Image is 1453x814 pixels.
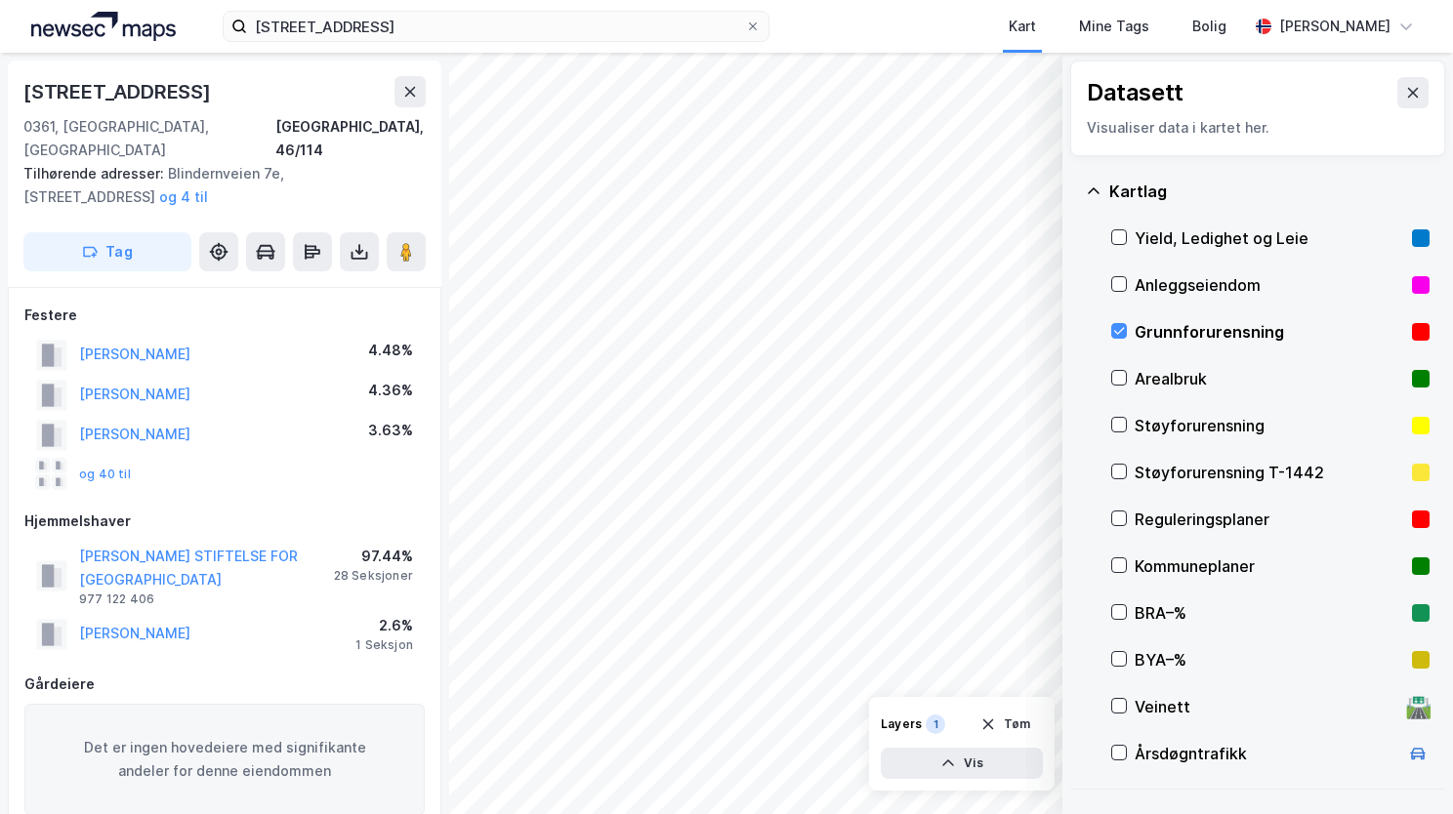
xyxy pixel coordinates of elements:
[23,162,410,209] div: Blindernveien 7e, [STREET_ADDRESS]
[368,339,413,362] div: 4.48%
[1135,226,1404,250] div: Yield, Ledighet og Leie
[1109,180,1430,203] div: Kartlag
[1135,367,1404,390] div: Arealbruk
[1279,15,1391,38] div: [PERSON_NAME]
[24,509,425,533] div: Hjemmelshaver
[1135,695,1398,718] div: Veinett
[355,637,413,653] div: 1 Seksjon
[1135,273,1404,297] div: Anleggseiendom
[881,716,922,732] div: Layers
[23,115,275,162] div: 0361, [GEOGRAPHIC_DATA], [GEOGRAPHIC_DATA]
[1135,508,1404,531] div: Reguleringsplaner
[247,12,745,41] input: Søk på adresse, matrikkel, gårdeiere, leietakere eller personer
[1087,116,1429,140] div: Visualiser data i kartet her.
[334,568,413,584] div: 28 Seksjoner
[1079,15,1149,38] div: Mine Tags
[1087,77,1183,108] div: Datasett
[1355,720,1453,814] iframe: Chat Widget
[881,748,1043,779] button: Vis
[1135,554,1404,578] div: Kommuneplaner
[368,379,413,402] div: 4.36%
[1009,15,1036,38] div: Kart
[1135,320,1404,344] div: Grunnforurensning
[1135,648,1404,672] div: BYA–%
[1135,414,1404,437] div: Støyforurensning
[1192,15,1226,38] div: Bolig
[23,76,215,107] div: [STREET_ADDRESS]
[24,304,425,327] div: Festere
[1405,694,1432,719] div: 🛣️
[275,115,427,162] div: [GEOGRAPHIC_DATA], 46/114
[1135,601,1404,625] div: BRA–%
[926,714,945,734] div: 1
[31,12,176,41] img: logo.a4113a55bc3d86da70a041830d287a7e.svg
[79,591,154,607] div: 977 122 406
[23,165,168,182] span: Tilhørende adresser:
[355,614,413,637] div: 2.6%
[1135,461,1404,484] div: Støyforurensning T-1442
[368,419,413,442] div: 3.63%
[23,232,191,271] button: Tag
[24,672,425,696] div: Gårdeiere
[968,709,1043,740] button: Tøm
[334,545,413,568] div: 97.44%
[1135,742,1398,765] div: Årsdøgntrafikk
